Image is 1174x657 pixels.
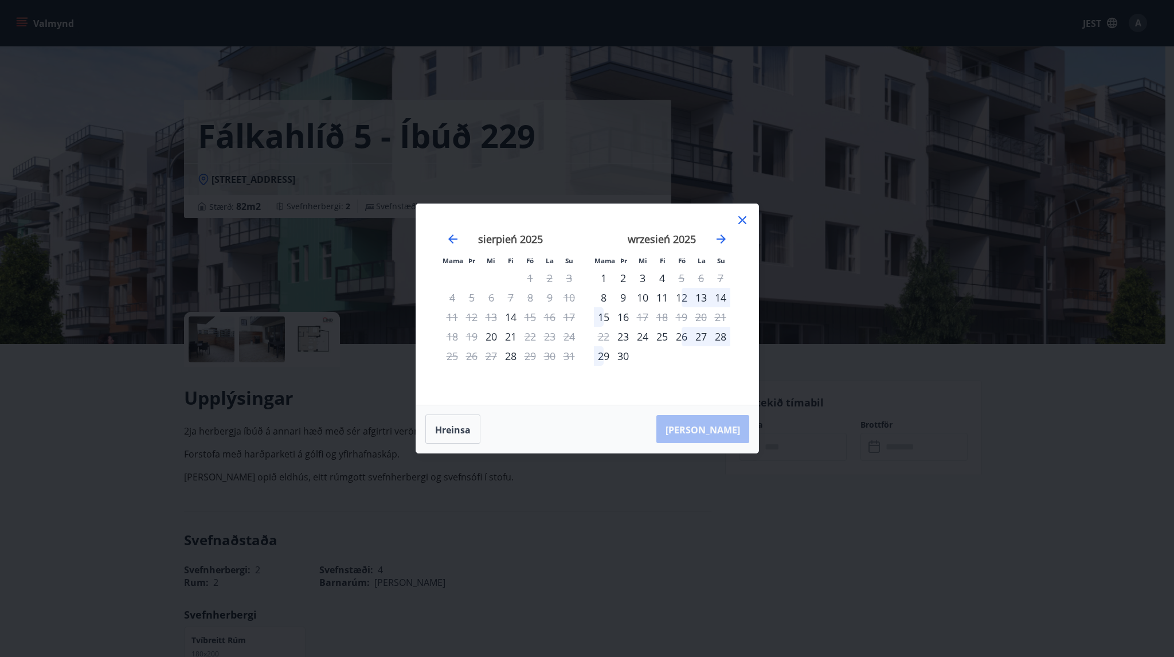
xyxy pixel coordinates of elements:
font: 17 [637,310,648,324]
font: 13 [695,291,707,304]
td: Wybierz fimmtudagur, 25 września 2025 r. jako datę zameldowania. Jest dostępna. [652,327,672,346]
font: Mama [594,256,615,265]
td: Niedostępne. laugardagur, 6 września 2025 [691,268,711,288]
font: Mi [639,256,647,265]
font: wrzesień 2025 [628,232,696,246]
font: sierpień 2025 [478,232,543,246]
td: Niedostępne. þriðjudagur, 5 sierpnia 2025 r [462,288,482,307]
td: Wybierz miðvikudagur, 10 września 2025 r. jako datę zameldowania. Jest dostępna. [633,288,652,307]
td: Wybierz 1 września 2025 r. jako datę zameldowania. Jest dostępna. [594,268,613,288]
div: Aðeins útritun í boði [672,268,691,288]
font: 28 [715,330,726,343]
td: Wybierz fimmtudagur, 4 września 2025 r. jako datę zameldowania. Jest dostępna. [652,268,672,288]
td: Niedostępne. þriðjudagur, 19 sierpnia 2025 [462,327,482,346]
font: 4 [659,271,665,285]
div: Aðeins innritun í boði [501,346,521,366]
font: Mi [487,256,495,265]
font: 14 [715,291,726,304]
font: 23 [617,330,629,343]
td: Niedostępne. föstudagur, 19 września 2025 [672,307,691,327]
font: Fi [508,256,514,265]
font: Fö [526,256,534,265]
font: Þr [468,256,475,265]
font: 27 [695,330,707,343]
td: Niedostępne. föstudagur, 8 sierpnia 2025 [521,288,540,307]
td: Niedostępne. laugardagur, 16 sierpnia 2025 [540,307,559,327]
td: Wybierz miðvikudagur, 24 września 2025 r. jako datę zameldowania. Jest dostępna. [633,327,652,346]
font: 1 [601,271,606,285]
font: 26 [676,330,687,343]
font: 3 [640,271,645,285]
td: Wybierz 8 września 2025 r. jako datę zameldowania. Jest dostępna. [594,288,613,307]
font: 2 [620,271,626,285]
td: Wybierz Sunnudagur, 28 września 2025 r. jako datę zameldowania. Jest dostępna. [711,327,730,346]
font: 20 [486,330,497,343]
td: Wybierz þriðjudagur, 9 września 2025 r. jako datę zameldowania. Jest dostępna. [613,288,633,307]
font: 28 [505,349,516,363]
td: Niedostępne. fimmtudagur, 7 sierpnia 2025 [501,288,521,307]
td: Niedostępne. miðvikudagur, 13 sierpnia 2025 [482,307,501,327]
div: Przejdź dalej, aby przejść do następnego miesiąca. [714,232,728,246]
td: Wybierz datę zameldowania: 13 września 2025 r. (laugardagur). Jest dostępna. [691,288,711,307]
div: Aðeins innritun í boði [613,327,633,346]
td: Wybierz Sunnudagur, 14 września 2025 r. jako datę zameldowania. Jest dostępna. [711,288,730,307]
td: Niedostępne. laugardagur, 9 sierpnia 2025 [540,288,559,307]
td: Niedostępne. laugardagur, 23 sierpnia 2025 [540,327,559,346]
td: Wybierz datę przyjazdu: 12 września 2025 r. (Föstudagur, 12 września 2025). Jest dostępna. [672,288,691,307]
td: Niedostępne. sunnudagur, 31 sierpnia 2025 [559,346,579,366]
td: Niedostępne. föstudagur, 29 sierpnia 2025 [521,346,540,366]
td: Wybierz poniedziałek, 29 września 2025 r. jako datę zameldowania. Jest dostępna. [594,346,613,366]
font: La [698,256,706,265]
font: 25 [656,330,668,343]
div: Aðeins útritun í boði [521,307,540,327]
font: 9 [620,291,626,304]
td: Niedostępne. mánudagur, 25 sierpnia 2025 [443,346,462,366]
td: Niedostępne. laugardagur, 30 sierpnia 2025 [540,346,559,366]
div: Przejdź wstecz, aby przejść do poprzedniego miesiąca. [446,232,460,246]
td: Niedostępne. miðvikudagur, 17 września 2025 [633,307,652,327]
td: Wybierz datę przyjazdu: 26 września 2025 r. (Föstudagur, 26 września 2025). Jest dostępna. [672,327,691,346]
td: Wybierz fimmtudagur, 14 sierpnia 2025 jako datę zameldowania. Jest dostępna. [501,307,521,327]
td: Niedostępne. sunnudagur, 3 sierpnia 2025 r [559,268,579,288]
td: Wybierz þriðjudagur, 23 września 2025 r. jako datę zameldowania. Jest dostępna. [613,327,633,346]
td: Niedostępne. föstudagur, 1 sierpnia 2025 r [521,268,540,288]
td: Wybierz datę zameldowania: 27 września 2025 r. (laugardagur). Jest dostępna. [691,327,711,346]
td: Niedostępne. laugardagur, 20 września 2025 [691,307,711,327]
font: 8 [601,291,606,304]
div: Aðeins útritun í boði [521,327,540,346]
td: Niedostępne. sunnudagur, 7 września 2025 r [711,268,730,288]
button: Hreinsa [425,414,480,444]
td: Niedostępne. þriðjudagur, 12 sierpnia 2025 [462,307,482,327]
td: Wybierz þriðjudagur, 2 września 2025 r. jako datę zameldowania. Jest dostępna. [613,268,633,288]
font: Fi [660,256,666,265]
td: Niedostępne. sunnudagur, 21 września 2025 [711,307,730,327]
font: 10 [637,291,648,304]
td: Wybierz fimmtudagur, 11 września 2025 r. jako datę zameldowania. Jest dostępna. [652,288,672,307]
font: 12 [676,291,687,304]
font: 15 [525,310,536,324]
td: Niedostępne. miðvikudagur, 27 sierpnia 2025 [482,346,501,366]
td: Niedostępne. sunnudagur, 24 sierpnia 2025 [559,327,579,346]
td: Wybierz poniedziałek, 15 września 2025 r. jako datę zameldowania. Jest dostępna. [594,307,613,327]
td: Niedostępne. mánudagur, 22 września 2025 [594,327,613,346]
font: Su [717,256,725,265]
td: Wybierz fimmtudagur, 28 sierpnia 2025 jako datę zameldowania. Jest dostępna. [501,346,521,366]
div: Aðeins útritun í boði [633,307,652,327]
td: Niedostępne. föstudagur, 5 września 2025 r [672,268,691,288]
font: 16 [617,310,629,324]
td: Niedostępne. þriðjudagur, 26 sierpnia 2025 [462,346,482,366]
td: Niedostępne. miðvikudagur, 6 sierpnia 2025 [482,288,501,307]
font: 15 [598,310,609,324]
td: Niedostępne. sunnudagur, 17 sierpnia 2025 [559,307,579,327]
div: Aðeins innritun í boði [482,327,501,346]
td: Niedostępne. fimmtudagur, 18 września 2025 [652,307,672,327]
font: Fö [678,256,686,265]
td: Niedostępne. sunnudagur, 10 sierpnia 2025 [559,288,579,307]
div: Aðeins innritun í boði [501,307,521,327]
td: Wybierz þriðjudagur, 16 września 2025 r. jako datę zameldowania. Jest dostępna. [613,307,633,327]
font: 30 [617,349,629,363]
td: Jako datę zameldowania wybierz miðvikudagur, 20 sierpnia 2025. Jest dostępny. [482,327,501,346]
font: Þr [620,256,627,265]
td: Niedostępne. mánudagur, 18 sierpnia 2025 [443,327,462,346]
font: Su [565,256,573,265]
